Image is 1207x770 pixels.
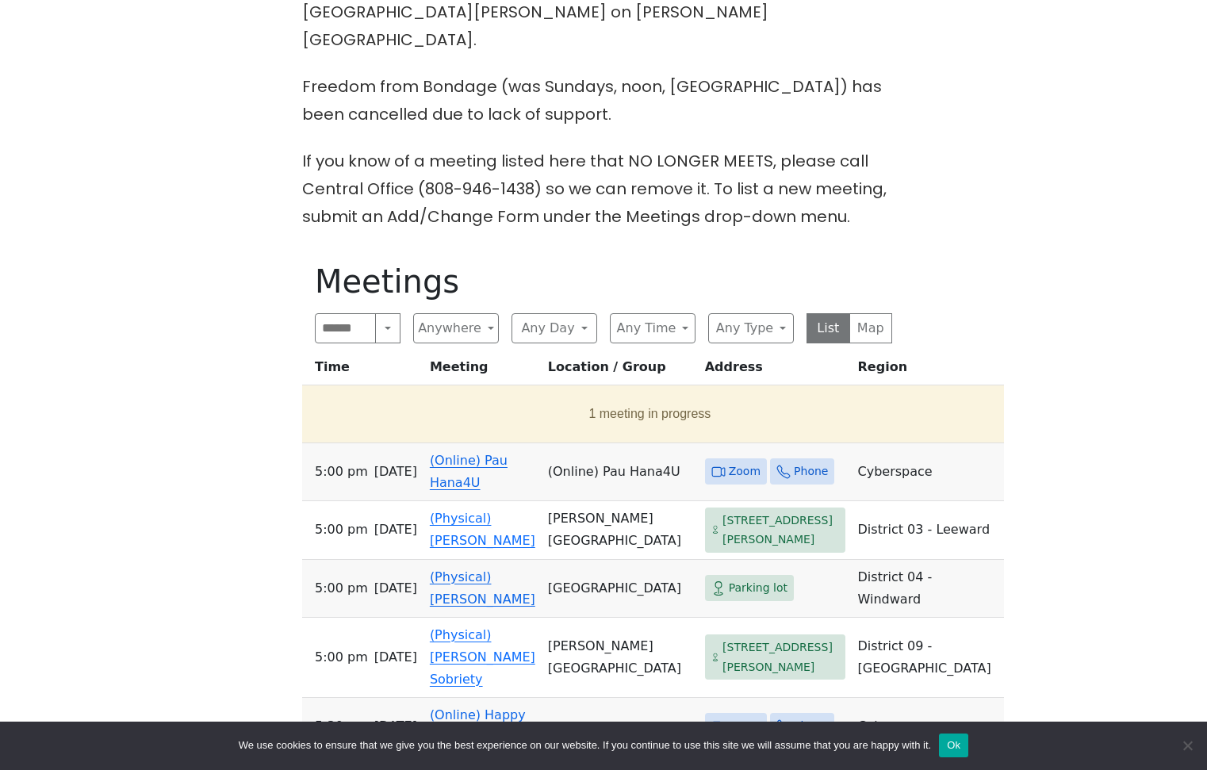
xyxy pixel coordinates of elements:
td: [PERSON_NAME][GEOGRAPHIC_DATA] [542,618,699,698]
td: District 04 - Windward [852,560,1004,618]
th: Location / Group [542,356,699,385]
span: 5:00 PM [315,519,368,541]
span: 5:00 PM [315,646,368,668]
a: (Physical) [PERSON_NAME] [430,511,535,548]
button: Map [849,313,893,343]
a: (Online) Happy Hour Waikiki [430,707,526,745]
span: 5:00 PM [315,461,368,483]
td: District 09 - [GEOGRAPHIC_DATA] [852,618,1004,698]
input: Search [315,313,376,343]
th: Region [852,356,1004,385]
td: District 03 - Leeward [852,501,1004,560]
td: (Online) Pau Hana4U [542,443,699,501]
button: Any Day [512,313,597,343]
a: (Online) Pau Hana4U [430,453,508,490]
th: Address [699,356,852,385]
td: [GEOGRAPHIC_DATA] [542,560,699,618]
td: [PERSON_NAME][GEOGRAPHIC_DATA] [542,501,699,560]
button: Any Time [610,313,695,343]
th: Time [302,356,423,385]
span: Parking lot [729,578,787,598]
span: [STREET_ADDRESS][PERSON_NAME] [722,638,839,676]
span: Zoom [729,462,761,481]
p: Freedom from Bondage (was Sundays, noon, [GEOGRAPHIC_DATA]) has been cancelled due to lack of sup... [302,73,905,128]
span: Phone [794,716,828,736]
span: [DATE] [374,519,417,541]
span: Phone [794,462,828,481]
td: Cyberspace [852,698,1004,756]
span: [DATE] [374,715,417,737]
span: No [1179,737,1195,753]
button: Anywhere [413,313,499,343]
button: 1 meeting in progress [308,392,991,436]
span: We use cookies to ensure that we give you the best experience on our website. If you continue to ... [239,737,931,753]
span: Zoom [729,716,761,736]
span: [DATE] [374,577,417,600]
a: (Physical) [PERSON_NAME] [430,569,535,607]
td: Cyberspace [852,443,1004,501]
button: Any Type [708,313,794,343]
span: [DATE] [374,461,417,483]
button: Ok [939,734,968,757]
p: If you know of a meeting listed here that NO LONGER MEETS, please call Central Office (808-946-14... [302,147,905,231]
h1: Meetings [315,262,892,301]
th: Meeting [423,356,542,385]
a: (Physical) [PERSON_NAME] Sobriety [430,627,535,687]
span: [STREET_ADDRESS][PERSON_NAME] [722,511,839,550]
span: [DATE] [374,646,417,668]
span: 5:00 PM [315,577,368,600]
button: List [807,313,850,343]
button: Search [375,313,400,343]
span: 5:30 PM [315,715,368,737]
